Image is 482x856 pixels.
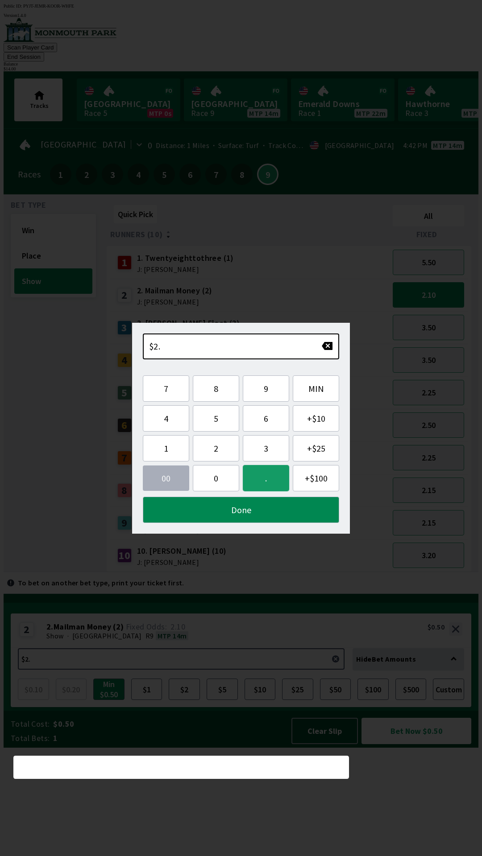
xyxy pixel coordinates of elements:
[150,473,182,484] span: 00
[293,435,339,461] button: +$25
[293,465,339,491] button: +$100
[150,383,182,394] span: 7
[200,473,232,484] span: 0
[243,435,289,461] button: 3
[300,473,332,484] span: + $100
[143,405,189,432] button: 4
[243,465,289,491] button: .
[193,405,239,432] button: 5
[250,443,282,454] span: 3
[300,443,332,454] span: + $25
[300,383,332,394] span: MIN
[149,341,160,352] span: $2.
[150,443,182,454] span: 1
[143,497,339,523] button: Done
[293,405,339,432] button: +$10
[143,375,189,402] button: 7
[143,465,189,491] button: 00
[150,504,332,515] span: Done
[250,383,282,394] span: 9
[243,375,289,402] button: 9
[293,375,339,402] button: MIN
[193,435,239,461] button: 2
[200,443,232,454] span: 2
[193,465,239,491] button: 0
[200,413,232,424] span: 5
[143,435,189,461] button: 1
[243,405,289,432] button: 6
[300,413,332,424] span: + $10
[150,413,182,424] span: 4
[193,375,239,402] button: 8
[200,383,232,394] span: 8
[250,413,282,424] span: 6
